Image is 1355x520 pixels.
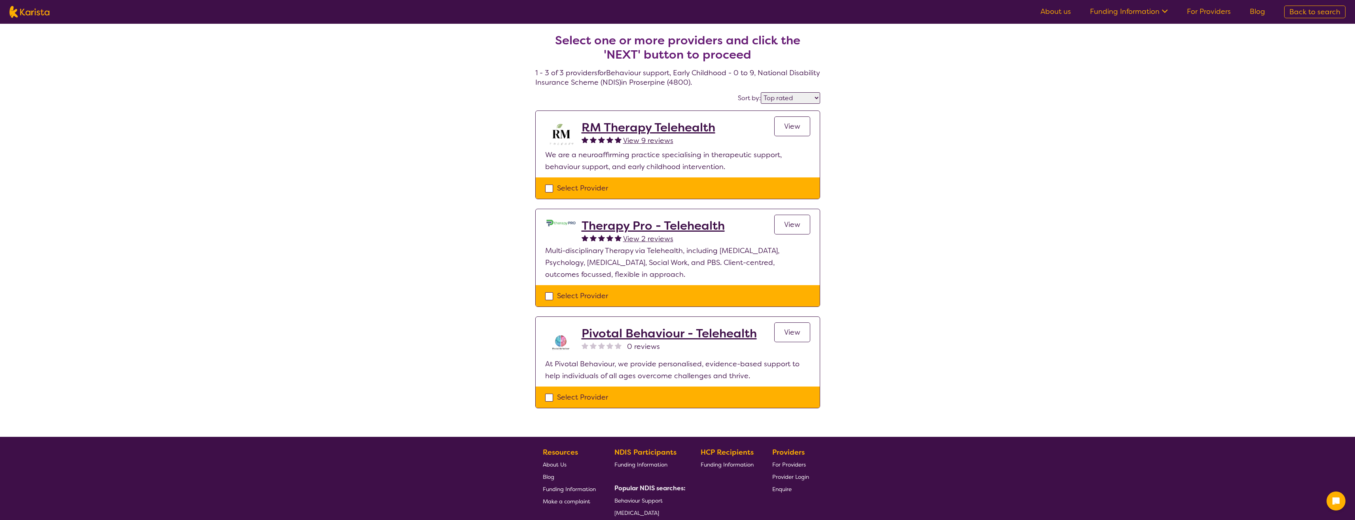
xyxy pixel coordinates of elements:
[615,234,622,241] img: fullstar
[772,483,809,495] a: Enquire
[614,507,682,519] a: [MEDICAL_DATA]
[606,234,613,241] img: fullstar
[535,14,820,87] h4: 1 - 3 of 3 providers for Behaviour support , Early Childhood - 0 to 9 , National Disability Insur...
[606,136,613,143] img: fullstar
[772,458,809,470] a: For Providers
[1250,7,1265,16] a: Blog
[545,33,811,62] h2: Select one or more providers and click the 'NEXT' button to proceed
[772,486,792,493] span: Enquire
[784,122,800,131] span: View
[590,136,597,143] img: fullstar
[582,342,588,349] img: nonereviewstar
[614,509,659,516] span: [MEDICAL_DATA]
[774,322,810,342] a: View
[623,233,673,245] a: View 2 reviews
[543,448,578,457] b: Resources
[614,484,686,492] b: Popular NDIS searches:
[582,120,715,135] a: RM Therapy Telehealth
[545,120,577,149] img: b3hjthhf71fnbidirs13.png
[1090,7,1168,16] a: Funding Information
[627,341,660,352] span: 0 reviews
[614,497,663,504] span: Behaviour Support
[582,136,588,143] img: fullstar
[582,234,588,241] img: fullstar
[623,234,673,244] span: View 2 reviews
[1040,7,1071,16] a: About us
[545,149,810,173] p: We are a neuroaffirming practice specialising in therapeutic support, behaviour support, and earl...
[543,483,596,495] a: Funding Information
[784,328,800,337] span: View
[774,116,810,136] a: View
[543,495,596,507] a: Make a complaint
[543,473,554,480] span: Blog
[590,234,597,241] img: fullstar
[598,342,605,349] img: nonereviewstar
[582,219,725,233] a: Therapy Pro - Telehealth
[772,461,806,468] span: For Providers
[738,94,761,102] label: Sort by:
[543,498,590,505] span: Make a complaint
[614,461,667,468] span: Funding Information
[1187,7,1231,16] a: For Providers
[701,461,754,468] span: Funding Information
[545,358,810,382] p: At Pivotal Behaviour, we provide personalised, evidence-based support to help individuals of all ...
[606,342,613,349] img: nonereviewstar
[1284,6,1346,18] a: Back to search
[614,458,682,470] a: Funding Information
[545,326,577,358] img: s8av3rcikle0tbnjpqc8.png
[772,473,809,480] span: Provider Login
[1289,7,1340,17] span: Back to search
[543,458,596,470] a: About Us
[545,219,577,227] img: lehxprcbtunjcwin5sb4.jpg
[623,136,673,145] span: View 9 reviews
[772,470,809,483] a: Provider Login
[545,245,810,280] p: Multi-disciplinary Therapy via Telehealth, including [MEDICAL_DATA], Psychology, [MEDICAL_DATA], ...
[614,494,682,507] a: Behaviour Support
[543,470,596,483] a: Blog
[543,461,567,468] span: About Us
[784,220,800,229] span: View
[590,342,597,349] img: nonereviewstar
[701,458,754,470] a: Funding Information
[598,234,605,241] img: fullstar
[615,342,622,349] img: nonereviewstar
[543,486,596,493] span: Funding Information
[582,326,757,341] a: Pivotal Behaviour - Telehealth
[615,136,622,143] img: fullstar
[598,136,605,143] img: fullstar
[772,448,805,457] b: Providers
[9,6,49,18] img: Karista logo
[623,135,673,147] a: View 9 reviews
[701,448,754,457] b: HCP Recipients
[614,448,677,457] b: NDIS Participants
[774,215,810,234] a: View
